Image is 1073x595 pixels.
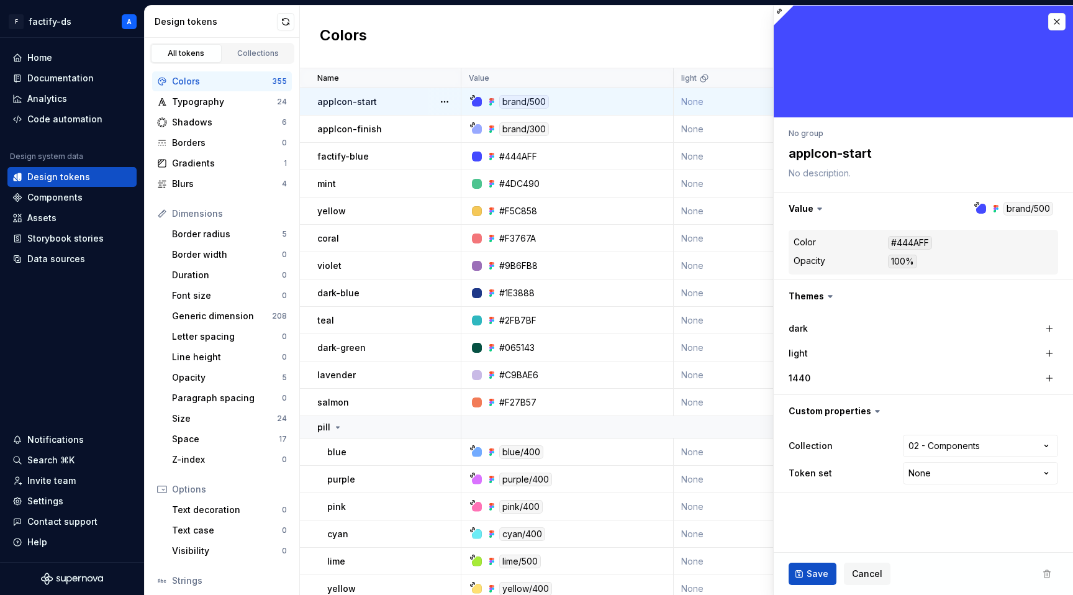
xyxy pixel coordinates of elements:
td: None [674,493,795,520]
p: coral [317,232,339,245]
div: #F3767A [499,232,536,245]
div: #1E3888 [499,287,535,299]
td: None [674,548,795,575]
a: Design tokens [7,167,137,187]
div: 0 [282,250,287,260]
div: 208 [272,311,287,321]
td: None [674,225,795,252]
div: 24 [277,414,287,424]
button: Cancel [844,563,890,585]
div: Visibility [172,545,282,557]
a: Borders0 [152,133,292,153]
div: Opacity [172,371,282,384]
div: 5 [282,229,287,239]
a: Storybook stories [7,229,137,248]
div: Components [27,191,83,204]
div: No group [789,129,823,139]
h2: Colors [320,25,367,48]
a: Typography24 [152,92,292,112]
div: F [9,14,24,29]
a: Blurs4 [152,174,292,194]
a: Size24 [167,409,292,429]
label: light [789,347,808,360]
td: None [674,116,795,143]
div: 0 [282,393,287,403]
div: Border radius [172,228,282,240]
div: lime/500 [499,555,541,568]
div: Notifications [27,434,84,446]
div: A [127,17,132,27]
div: 100% [888,255,917,268]
div: 1 [284,158,287,168]
label: dark [789,322,808,335]
a: Code automation [7,109,137,129]
td: None [674,279,795,307]
p: pink [327,501,346,513]
div: 17 [279,434,287,444]
div: Data sources [27,253,85,265]
div: cyan/400 [499,527,545,541]
div: 0 [282,546,287,556]
div: #C9BAE6 [499,369,538,381]
div: Text case [172,524,282,537]
div: brand/500 [499,95,549,109]
div: Border width [172,248,282,261]
div: Help [27,536,47,548]
a: Text case0 [167,520,292,540]
a: Analytics [7,89,137,109]
div: 0 [282,455,287,465]
p: yellow [327,583,356,595]
p: violet [317,260,342,272]
p: factify-blue [317,150,369,163]
div: Generic dimension [172,310,272,322]
div: #F5C858 [499,205,537,217]
a: Visibility0 [167,541,292,561]
p: Value [469,73,489,83]
div: #2FB7BF [499,314,536,327]
div: Design tokens [155,16,277,28]
p: pill [317,421,330,434]
button: Contact support [7,512,137,532]
div: Text decoration [172,504,282,516]
a: Paragraph spacing0 [167,388,292,408]
div: 0 [282,270,287,280]
a: Line height0 [167,347,292,367]
div: #444AFF [499,150,537,163]
div: Typography [172,96,277,108]
a: Invite team [7,471,137,491]
td: None [674,170,795,198]
td: None [674,466,795,493]
div: Space [172,433,279,445]
button: Ffactify-dsA [2,8,142,35]
div: All tokens [155,48,217,58]
svg: Supernova Logo [41,573,103,585]
div: Assets [27,212,57,224]
div: Settings [27,495,63,507]
div: #9B6FB8 [499,260,538,272]
div: Gradients [172,157,284,170]
div: pink/400 [499,500,543,514]
div: Design tokens [27,171,90,183]
textarea: appIcon-start [786,142,1056,165]
p: cyan [327,528,348,540]
a: Colors355 [152,71,292,91]
div: Size [172,412,277,425]
div: Letter spacing [172,330,282,343]
a: Text decoration0 [167,500,292,520]
div: Opacity [794,255,825,267]
p: Name [317,73,339,83]
div: 0 [282,138,287,148]
div: Duration [172,269,282,281]
div: #4DC490 [499,178,540,190]
div: purple/400 [499,473,552,486]
p: lime [327,555,345,568]
a: Data sources [7,249,137,269]
div: Code automation [27,113,102,125]
label: Collection [789,440,833,452]
div: 6 [282,117,287,127]
a: Documentation [7,68,137,88]
p: appIcon-start [317,96,377,108]
div: Z-index [172,453,282,466]
div: Blurs [172,178,282,190]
